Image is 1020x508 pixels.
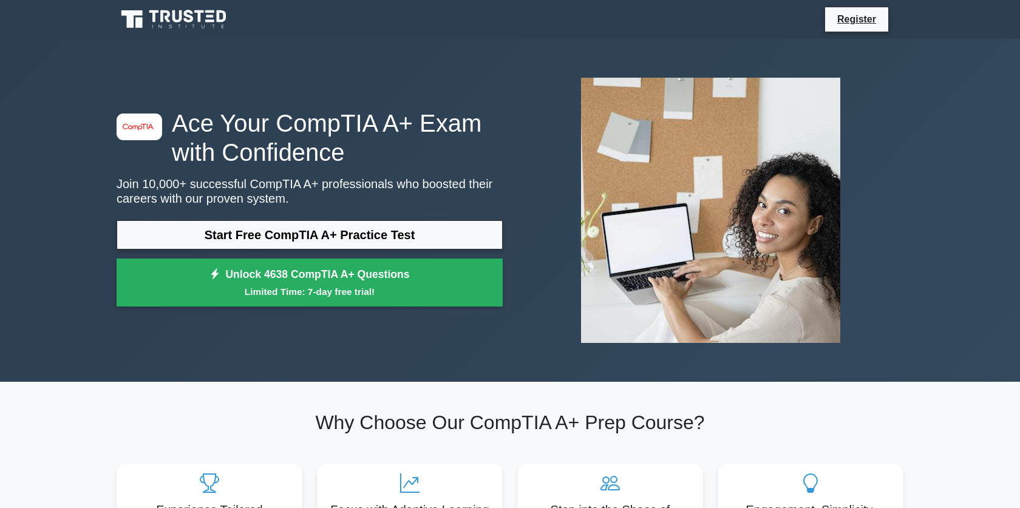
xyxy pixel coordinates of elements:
p: Join 10,000+ successful CompTIA A+ professionals who boosted their careers with our proven system. [117,177,503,206]
h1: Ace Your CompTIA A+ Exam with Confidence [117,109,503,167]
a: Unlock 4638 CompTIA A+ QuestionsLimited Time: 7-day free trial! [117,259,503,307]
a: Start Free CompTIA A+ Practice Test [117,220,503,249]
h2: Why Choose Our CompTIA A+ Prep Course? [117,411,903,434]
small: Limited Time: 7-day free trial! [132,285,488,299]
a: Register [830,12,883,27]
